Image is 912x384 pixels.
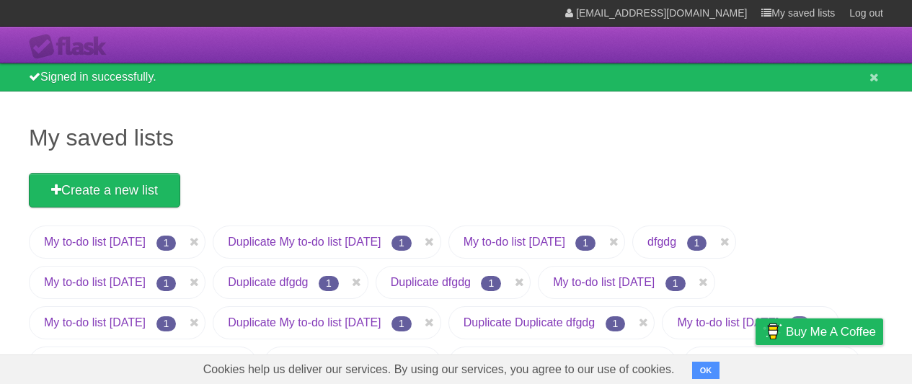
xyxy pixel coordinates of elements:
[553,276,655,288] a: My to-do list [DATE]
[29,34,115,60] div: Flask
[763,319,782,344] img: Buy me a coffee
[44,316,146,329] a: My to-do list [DATE]
[156,276,177,291] span: 1
[29,173,180,207] a: Create a new list
[665,276,686,291] span: 1
[44,236,146,248] a: My to-do list [DATE]
[692,362,720,379] button: OK
[464,236,565,248] a: My to-do list [DATE]
[228,276,308,288] a: Duplicate dfgdg
[391,276,471,288] a: Duplicate dfgdg
[481,276,501,291] span: 1
[575,236,596,251] span: 1
[756,318,883,345] a: Buy me a coffee
[391,316,412,331] span: 1
[677,316,779,329] a: My to-do list [DATE]
[228,236,381,248] a: Duplicate My to-do list [DATE]
[391,236,412,251] span: 1
[464,316,595,329] a: Duplicate Duplicate dfgdg
[319,276,339,291] span: 1
[786,319,876,344] span: Buy me a coffee
[606,316,626,331] span: 1
[647,236,676,248] a: dfgdg
[44,276,146,288] a: My to-do list [DATE]
[687,236,707,251] span: 1
[156,316,177,331] span: 1
[228,316,381,329] a: Duplicate My to-do list [DATE]
[789,316,810,331] span: 1
[156,236,177,251] span: 1
[189,355,689,384] span: Cookies help us deliver our services. By using our services, you agree to our use of cookies.
[29,120,883,155] h1: My saved lists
